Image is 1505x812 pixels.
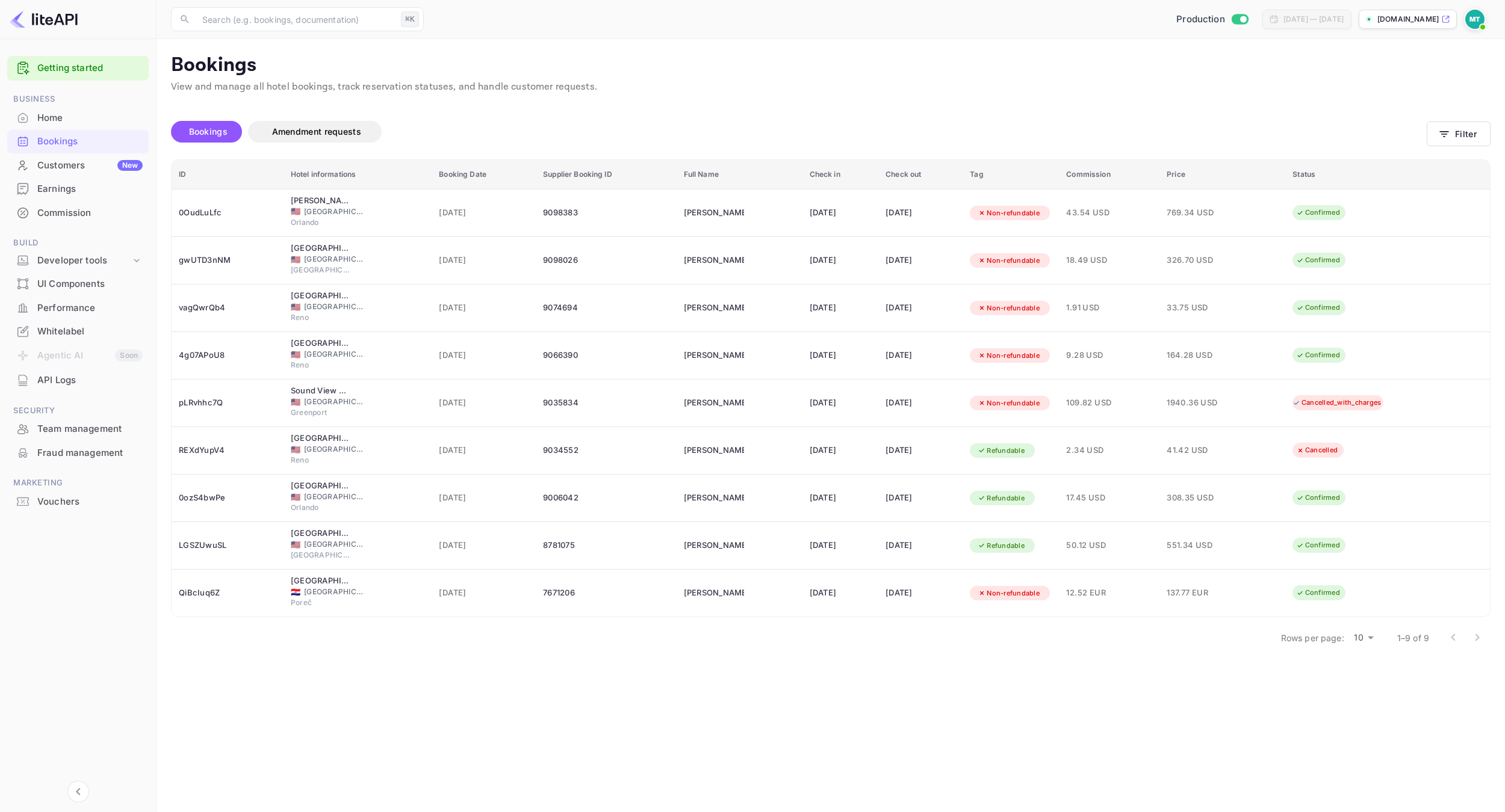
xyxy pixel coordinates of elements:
[1377,14,1439,25] p: [DOMAIN_NAME]
[291,432,351,444] div: Circus Circus Hotel Casino Reno at THE ROW
[179,441,276,460] div: REXdYupV4
[970,301,1047,316] div: Non-refundable
[195,7,396,31] input: Search (e.g. bookings, documentation)
[1167,254,1227,267] span: 326.70 USD
[7,154,149,177] div: CustomersNew
[1288,205,1348,220] div: Confirmed
[1159,160,1285,189] th: Price
[432,160,536,189] th: Booking Date
[304,301,364,312] span: [GEOGRAPHIC_DATA]
[7,369,149,391] a: API Logs
[439,206,529,220] span: [DATE]
[291,575,351,587] div: Hotel Delfin Plava Laguna
[291,265,351,275] span: [GEOGRAPHIC_DATA]
[543,346,669,365] div: 9066390
[1176,13,1225,26] span: Production
[291,455,351,466] span: Reno
[439,396,529,410] span: [DATE]
[291,217,351,228] span: Orlando
[886,203,955,223] div: [DATE]
[291,446,300,454] span: United States of America
[1171,13,1253,26] div: Switch to Sandbox mode
[7,106,149,130] div: Home
[117,160,143,171] div: New
[7,201,149,224] a: Commission
[37,111,143,125] div: Home
[291,195,351,207] div: Walt Disney World Dolphin
[886,441,955,460] div: [DATE]
[810,441,872,460] div: [DATE]
[878,160,963,189] th: Check out
[7,417,149,440] a: Team management
[1167,206,1227,220] span: 769.34 USD
[684,536,744,555] div: Dalia Patron
[401,11,419,27] div: ⌘K
[37,325,143,339] div: Whitelabel
[291,312,351,323] span: Reno
[291,588,300,596] span: Croatia
[1465,10,1485,29] img: Marcin Teodoru
[7,236,149,250] span: Build
[1066,444,1152,457] span: 2.34 USD
[1059,160,1159,189] th: Commission
[7,201,149,225] div: Commission
[291,502,351,513] span: Orlando
[886,393,955,413] div: [DATE]
[304,206,364,217] span: [GEOGRAPHIC_DATA]
[886,488,955,508] div: [DATE]
[291,541,300,549] span: United States of America
[810,298,872,318] div: [DATE]
[291,398,300,406] span: United States of America
[439,491,529,505] span: [DATE]
[304,254,364,265] span: [GEOGRAPHIC_DATA]
[291,208,300,215] span: United States of America
[291,527,351,540] div: Vdara Hotel & Spa at ARIA Las Vegas
[1288,585,1348,600] div: Confirmed
[1167,491,1227,505] span: 308.35 USD
[1288,490,1348,505] div: Confirmed
[7,441,149,464] a: Fraud management
[1167,301,1227,315] span: 33.75 USD
[179,251,276,270] div: gwUTD3nNM
[1066,586,1152,600] span: 12.52 EUR
[543,393,669,413] div: 9035834
[7,250,149,271] div: Developer tools
[7,177,149,200] a: Earnings
[284,160,432,189] th: Hotel informations
[67,781,89,802] button: Collapse navigation
[684,251,744,270] div: Rene Mauricio Dominguez
[1397,632,1429,644] p: 1–9 of 9
[291,480,351,492] div: Westgate Lakes Resort & Spa Universal Studios Area
[970,491,1032,506] div: Refundable
[684,393,744,413] div: Jenna Flug
[37,446,143,460] div: Fraud management
[291,385,351,397] div: Sound View Greenport
[963,160,1059,189] th: Tag
[7,154,149,176] a: CustomersNew
[886,251,955,270] div: [DATE]
[1066,206,1152,220] span: 43.54 USD
[304,586,364,597] span: [GEOGRAPHIC_DATA]
[7,490,149,512] a: Vouchers
[684,346,744,365] div: Anthony Calderon
[7,369,149,392] div: API Logs
[1066,539,1152,552] span: 50.12 USD
[1066,396,1152,410] span: 109.82 USD
[684,441,744,460] div: Jason Jiang
[291,256,300,263] span: United States of America
[37,159,143,173] div: Customers
[179,393,276,413] div: pLRvhhc7Q
[179,488,276,508] div: 0ozS4bwPe
[304,349,364,360] span: [GEOGRAPHIC_DATA]
[304,396,364,407] span: [GEOGRAPHIC_DATA]
[677,160,802,189] th: Full Name
[7,130,149,153] div: Bookings
[7,56,149,81] div: Getting started
[7,320,149,342] a: Whitelabel
[439,444,529,457] span: [DATE]
[291,493,300,501] span: United States of America
[7,320,149,343] div: Whitelabel
[7,106,149,129] a: Home
[810,251,872,270] div: [DATE]
[684,583,744,603] div: Herbert Krauleidis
